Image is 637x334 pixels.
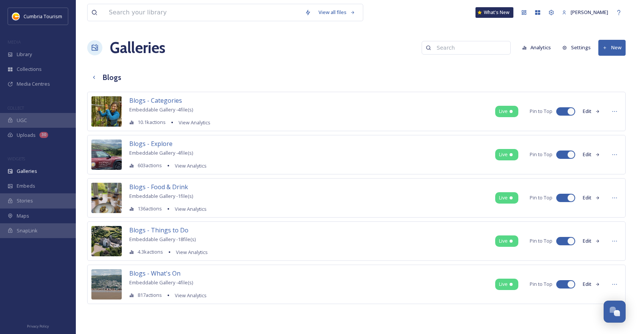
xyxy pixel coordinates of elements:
button: Edit [579,234,604,248]
span: 817 actions [138,292,162,299]
a: Privacy Policy [27,321,49,330]
span: Blogs - Explore [129,140,173,148]
button: Edit [579,277,604,292]
span: Stories [17,197,33,204]
a: View all files [315,5,359,20]
img: CUMBRIATOURISM_240608_PaulMitchell_WhinlatterGoApe_-97.jpg [91,96,122,127]
button: New [598,40,626,55]
span: Pin to Top [530,194,552,201]
span: Collections [17,66,42,73]
img: 9feb3841-b903-4f70-b3e0-97f2011e5ff0.jpg [91,140,122,170]
a: Galleries [110,36,165,59]
span: Embeddable Gallery - 4 file(s) [129,106,193,113]
span: View Analytics [175,162,207,169]
span: Embeddable Gallery - 4 file(s) [129,279,193,286]
span: WIDGETS [8,156,25,162]
a: Analytics [518,40,559,55]
button: Analytics [518,40,555,55]
span: Blogs - Categories [129,96,182,105]
span: Pin to Top [530,237,552,245]
span: Media Centres [17,80,50,88]
span: Blogs - Food & Drink [129,183,188,191]
span: Pin to Top [530,281,552,288]
span: Live [499,108,508,115]
span: Live [499,237,508,245]
span: COLLECT [8,105,24,111]
span: 4.3k actions [138,248,163,256]
span: UGC [17,117,27,124]
span: Pin to Top [530,151,552,158]
span: View Analytics [176,249,208,256]
a: What's New [475,7,513,18]
a: Settings [559,40,598,55]
span: MEDIA [8,39,21,45]
a: View Analytics [171,204,207,213]
span: SnapLink [17,227,38,234]
a: View Analytics [175,118,210,127]
span: 10.1k actions [138,119,166,126]
input: Search your library [105,4,301,21]
span: Embeddable Gallery - 1 file(s) [129,193,193,199]
div: 30 [39,132,48,138]
span: [PERSON_NAME] [571,9,608,16]
button: Open Chat [604,301,626,323]
img: a94c35f3-d735-4771-aff4-2cd7083ac4df.jpg [91,183,122,213]
span: Pin to Top [530,108,552,115]
span: Library [17,51,32,58]
img: 6dceabbd-7d48-4c63-98dd-9403a92611dd.jpg [91,269,122,300]
span: Privacy Policy [27,324,49,329]
a: [PERSON_NAME] [558,5,612,20]
img: 33bef2c3-eadb-4550-8776-94fd2664c711.jpg [91,226,122,256]
span: 603 actions [138,162,162,169]
a: View Analytics [172,248,208,257]
button: Edit [579,147,604,162]
span: Maps [17,212,29,220]
h3: Blogs [103,72,121,83]
span: Live [499,194,508,201]
span: View Analytics [175,292,207,299]
span: Cumbria Tourism [24,13,62,20]
span: 136 actions [138,205,162,212]
a: View Analytics [171,291,207,300]
span: View Analytics [175,205,207,212]
span: Blogs - Things to Do [129,226,188,234]
span: Embeddable Gallery - 4 file(s) [129,149,193,156]
a: View Analytics [171,161,207,170]
span: Blogs - What's On [129,269,180,278]
span: Live [499,281,508,288]
button: Settings [559,40,595,55]
span: Live [499,151,508,158]
button: Edit [579,190,604,205]
input: Search [433,40,507,55]
span: Embeddable Gallery - 18 file(s) [129,236,196,243]
span: Embeds [17,182,35,190]
span: Galleries [17,168,37,175]
button: Edit [579,104,604,119]
span: Uploads [17,132,36,139]
span: View Analytics [179,119,210,126]
img: images.jpg [12,13,20,20]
